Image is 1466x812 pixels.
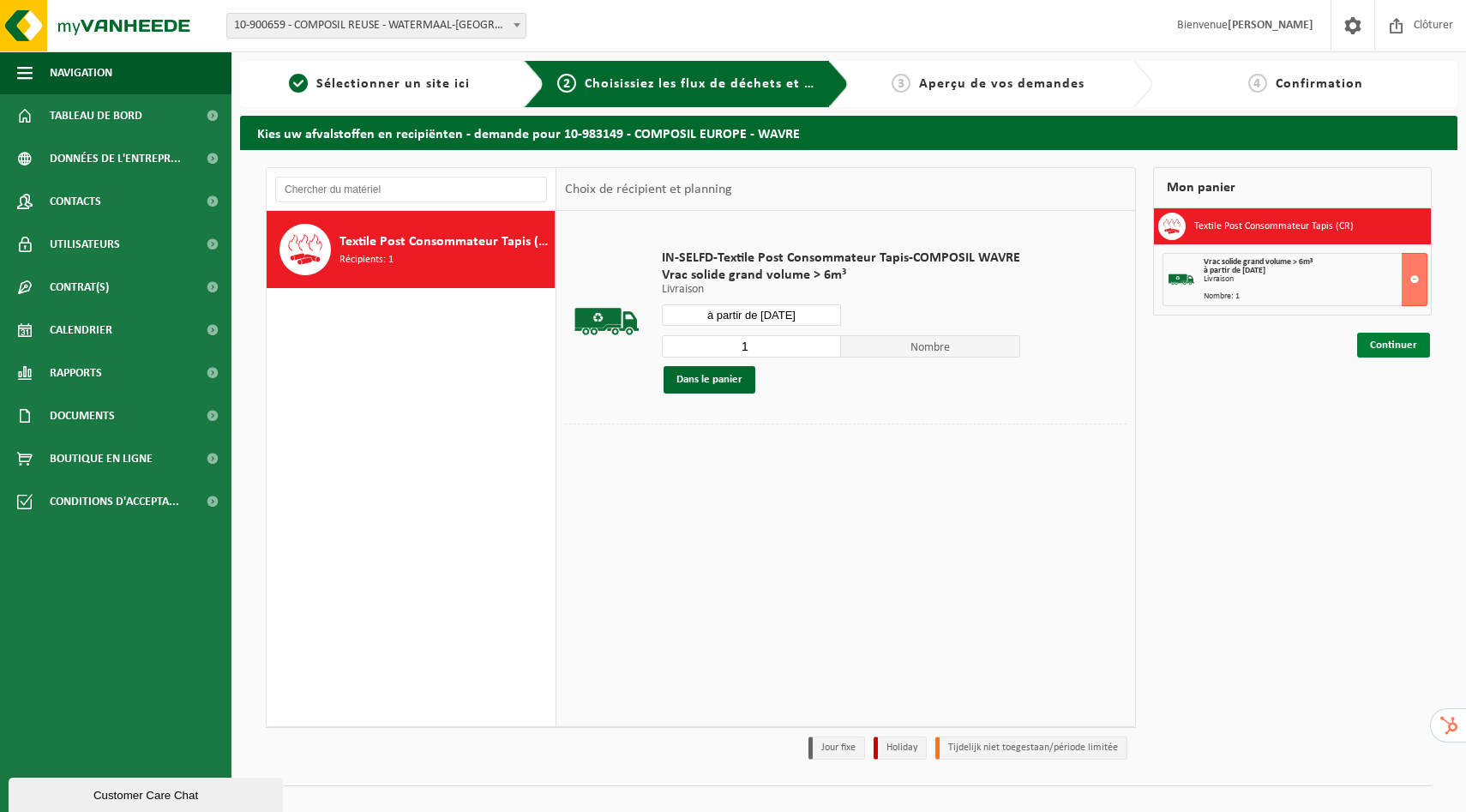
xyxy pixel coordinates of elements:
[664,366,755,394] button: Dans le panier
[1357,333,1430,358] a: Continuer
[275,177,547,202] input: Chercher du matériel
[1204,275,1427,284] div: Livraison
[1248,74,1267,93] span: 4
[585,77,870,91] span: Choisissiez les flux de déchets et récipients
[1228,19,1313,32] strong: [PERSON_NAME]
[50,309,112,352] span: Calendrier
[892,74,910,93] span: 3
[1204,257,1313,267] span: Vrac solide grand volume > 6m³
[662,304,841,326] input: Sélectionnez date
[557,74,576,93] span: 2
[662,250,1020,267] span: IN-SELFD-Textile Post Consommateur Tapis-COMPOSIL WAVRE
[267,211,556,288] button: Textile Post Consommateur Tapis (CR) Récipients: 1
[808,737,865,760] li: Jour fixe
[339,252,394,268] span: Récipients: 1
[50,394,115,437] span: Documents
[240,116,1457,149] h2: Kies uw afvalstoffen en recipiënten - demande pour 10-983149 - COMPOSIL EUROPE - WAVRE
[662,267,1020,284] span: Vrac solide grand volume > 6m³
[249,74,510,94] a: 1Sélectionner un site ici
[227,14,526,38] span: 10-900659 - COMPOSIL REUSE - WATERMAAL-BOSVOORDE
[50,352,102,394] span: Rapports
[1276,77,1363,91] span: Confirmation
[935,737,1127,760] li: Tijdelijk niet toegestaan/période limitée
[50,137,181,180] span: Données de l'entrepr...
[50,480,179,523] span: Conditions d'accepta...
[874,737,927,760] li: Holiday
[1194,213,1354,240] h3: Textile Post Consommateur Tapis (CR)
[289,74,308,93] span: 1
[9,774,286,812] iframe: chat widget
[919,77,1084,91] span: Aperçu de vos demandes
[339,232,550,252] span: Textile Post Consommateur Tapis (CR)
[50,51,112,94] span: Navigation
[50,180,101,223] span: Contacts
[1153,167,1432,208] div: Mon panier
[226,13,526,39] span: 10-900659 - COMPOSIL REUSE - WATERMAAL-BOSVOORDE
[50,223,120,266] span: Utilisateurs
[1204,266,1265,275] strong: à partir de [DATE]
[50,437,153,480] span: Boutique en ligne
[662,284,1020,296] p: Livraison
[1204,292,1427,301] div: Nombre: 1
[50,266,109,309] span: Contrat(s)
[841,335,1020,358] span: Nombre
[556,168,741,211] div: Choix de récipient et planning
[50,94,142,137] span: Tableau de bord
[316,77,470,91] span: Sélectionner un site ici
